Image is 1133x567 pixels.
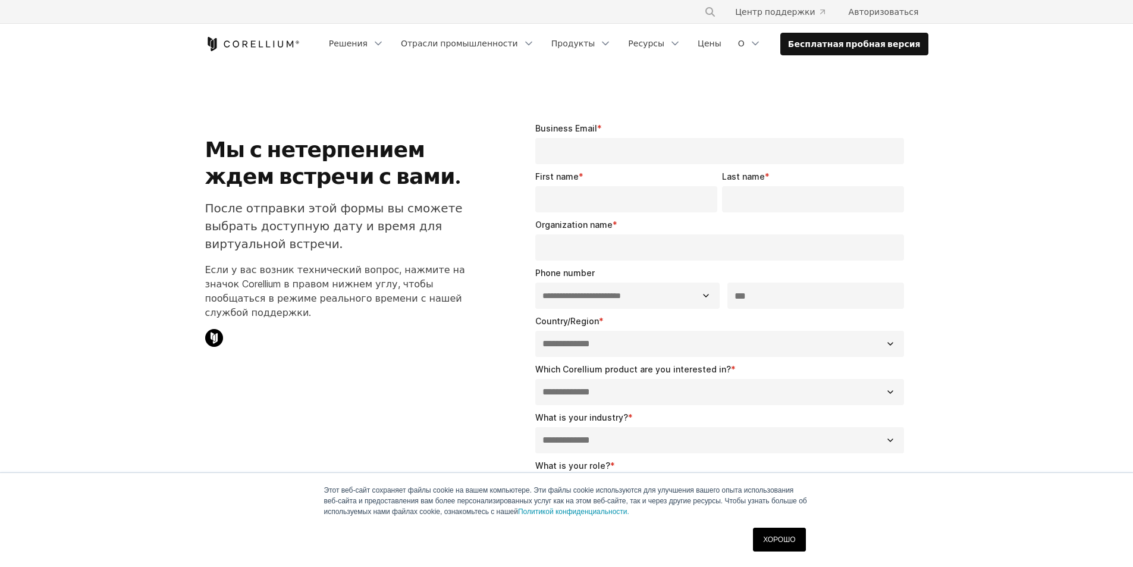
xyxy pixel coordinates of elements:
[205,136,461,189] font: Мы с нетерпением ждем встречи с вами.
[329,38,368,48] font: Решения
[535,268,595,278] span: Phone number
[535,461,610,471] span: What is your role?
[788,39,921,49] font: Бесплатная пробная версия
[205,329,223,347] img: Значок чата Corellium
[738,38,745,48] font: О
[535,123,597,133] span: Business Email
[518,508,629,516] a: Политикой конфиденциальности.
[535,412,628,422] span: What is your industry?
[535,171,579,181] span: First name
[535,220,613,230] span: Organization name
[205,201,463,251] font: После отправки этой формы вы сможете выбрать доступную дату и время для виртуальной встречи.
[735,7,815,17] font: Центр поддержки
[628,38,664,48] font: Ресурсы
[699,1,721,23] button: Поиск
[763,535,795,544] font: ХОРОШО
[205,37,300,51] a: Кореллиум Дом
[535,364,731,374] span: Which Corellium product are you interested in?
[551,38,595,48] font: Продукты
[849,7,919,17] font: Авторизоваться
[698,38,721,48] font: Цены
[324,486,807,516] font: Этот веб-сайт сохраняет файлы cookie на вашем компьютере. Эти файлы cookie используются для улучш...
[322,33,928,55] div: Меню навигации
[690,1,928,23] div: Меню навигации
[401,38,518,48] font: Отрасли промышленности
[205,264,465,318] font: Если у вас возник технический вопрос, нажмите на значок Corellium в правом нижнем углу, чтобы поо...
[753,528,805,552] a: ХОРОШО
[722,171,765,181] span: Last name
[535,316,599,326] span: Country/Region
